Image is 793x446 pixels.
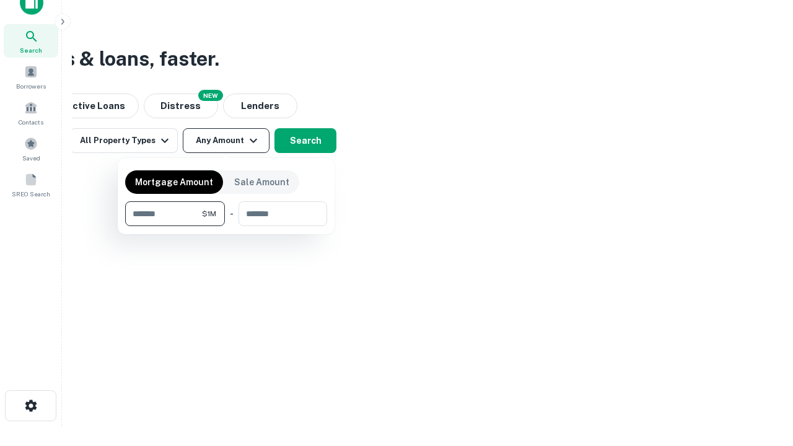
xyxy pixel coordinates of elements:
p: Sale Amount [234,175,289,189]
div: - [230,201,234,226]
p: Mortgage Amount [135,175,213,189]
iframe: Chat Widget [731,347,793,406]
span: $1M [202,208,216,219]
